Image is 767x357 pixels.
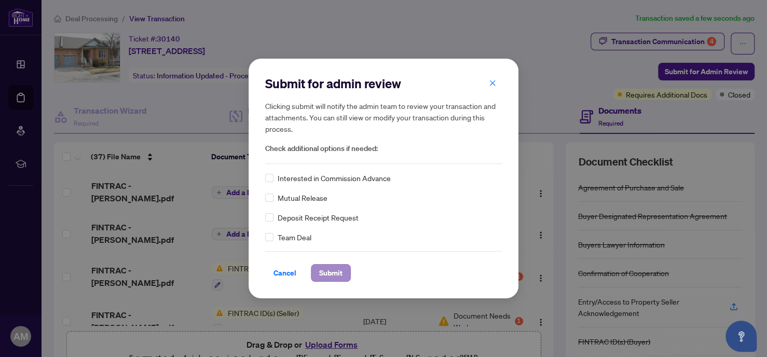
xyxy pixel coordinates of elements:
span: Check additional options if needed: [265,143,502,155]
button: Cancel [265,264,305,282]
span: Submit [319,265,343,281]
span: Team Deal [278,231,311,243]
button: Submit [311,264,351,282]
span: close [489,79,496,87]
span: Interested in Commission Advance [278,172,391,184]
button: Open asap [725,321,757,352]
h5: Clicking submit will notify the admin team to review your transaction and attachments. You can st... [265,100,502,134]
span: Cancel [273,265,296,281]
span: Mutual Release [278,192,327,203]
h2: Submit for admin review [265,75,502,92]
span: Deposit Receipt Request [278,212,359,223]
